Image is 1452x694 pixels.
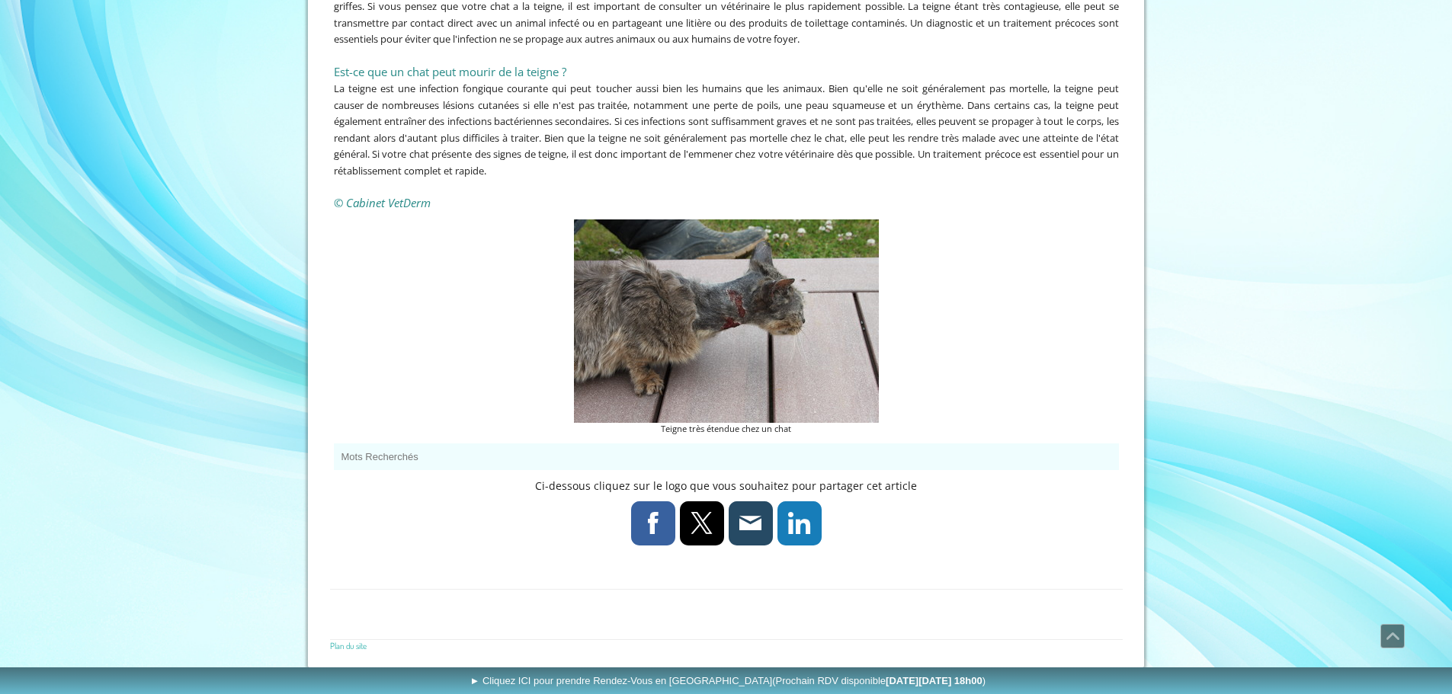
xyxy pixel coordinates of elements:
span: Est-ce que un chat peut mourir de la teigne ? [334,64,566,79]
p: Ci-dessous cliquez sur le logo que vous souhaitez pour partager cet article [334,478,1119,494]
img: Teigne très étendue chez un chat [574,219,879,423]
a: Facebook [631,501,675,545]
a: Défiler vers le haut [1380,624,1405,648]
figcaption: Teigne très étendue chez un chat [574,423,879,436]
span: La teigne est une infection fongique courante qui peut toucher aussi bien les humains que les ani... [334,82,1119,177]
b: [DATE][DATE] 18h00 [886,675,982,686]
span: (Prochain RDV disponible ) [772,675,986,686]
span: Défiler vers le haut [1381,625,1404,648]
span: © Cabinet VetDerm [334,195,431,210]
span: ► Cliquez ICI pour prendre Rendez-Vous en [GEOGRAPHIC_DATA] [470,675,986,686]
button: Mots Recherchés [334,443,1119,470]
a: X [680,501,724,545]
a: LinkedIn [777,501,822,545]
a: Adresse e-mail [729,501,773,545]
a: Plan du site [330,640,367,651]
